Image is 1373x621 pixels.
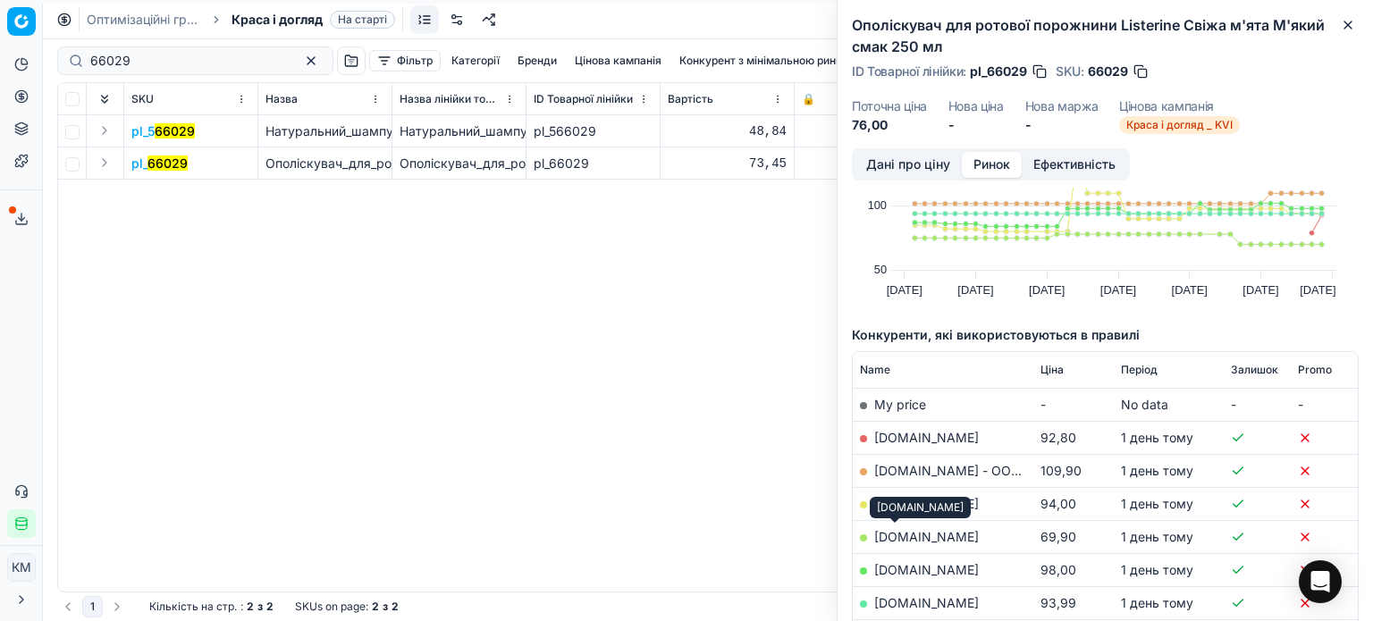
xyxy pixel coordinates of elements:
button: КM [7,553,36,582]
a: [DOMAIN_NAME] [874,595,979,610]
div: pl_66029 [534,155,653,172]
span: Краса і доглядНа старті [232,11,395,29]
dd: - [1025,116,1099,134]
nav: breadcrumb [87,11,395,29]
span: Promo [1298,363,1332,377]
span: Вартість [668,92,713,106]
span: 1 день тому [1121,430,1193,445]
mark: 66029 [147,155,188,171]
text: [DATE] [1100,283,1136,297]
a: Оптимізаційні групи [87,11,201,29]
button: Фільтр [369,50,441,71]
h2: Ополіскувач для ротової порожнини Listerine Свіжа м'ята М'який смак 250 мл [852,14,1359,57]
a: [DOMAIN_NAME] [874,430,979,445]
span: Період [1121,363,1158,377]
td: No data [1114,388,1224,421]
button: Цінова кампанія [568,50,669,71]
div: Open Intercom Messenger [1299,560,1342,603]
span: 109,90 [1040,463,1082,478]
dt: Поточна ціна [852,100,927,113]
div: Натуральний_шампунь_Mayur_від_випадіння_волосся_з_олією_аргани_200_мл [400,122,518,140]
span: SKU [131,92,154,106]
strong: з [257,600,263,614]
button: Expand [94,152,115,173]
span: 93,99 [1040,595,1076,610]
button: Ринок [962,152,1022,178]
span: Кількість на стр. [149,600,237,614]
span: pl_ [131,155,188,172]
a: [DOMAIN_NAME] [874,496,979,511]
span: Ціна [1040,363,1064,377]
div: 48,84 [668,122,787,140]
text: [DATE] [1029,283,1065,297]
span: SKU : [1056,65,1084,78]
button: Expand [94,120,115,141]
button: Дані про ціну [855,152,962,178]
text: [DATE] [1300,283,1335,297]
div: pl_566029 [534,122,653,140]
span: КM [8,554,35,581]
span: My price [874,397,926,412]
h5: Конкуренти, які використовуються в правилі [852,326,1359,344]
strong: 2 [266,600,274,614]
span: 1 день тому [1121,562,1193,577]
dt: Цінова кампанія [1119,100,1240,113]
button: 1 [82,596,103,617]
span: Назва [265,92,298,106]
button: Go to next page [106,596,128,617]
text: [DATE] [887,283,922,297]
span: Назва лінійки товарів [400,92,501,106]
strong: з [383,600,388,614]
button: Ефективність [1022,152,1127,178]
button: pl_66029 [131,155,188,172]
td: - [1291,388,1358,421]
text: 100 [868,198,887,212]
strong: 2 [372,600,379,614]
span: Name [860,363,890,377]
strong: 2 [392,600,399,614]
span: ID Товарної лінійки [534,92,633,106]
td: - [1033,388,1114,421]
button: Go to previous page [57,596,79,617]
span: Залишок [1231,363,1278,377]
span: 66029 [1088,63,1128,80]
mark: 66029 [155,123,195,138]
dd: - [948,116,1004,134]
nav: pagination [57,596,128,617]
span: Краса і догляд _ KVI [1119,116,1240,134]
span: pl_66029 [970,63,1027,80]
span: 94,00 [1040,496,1076,511]
span: 98,00 [1040,562,1076,577]
span: 🔒 [802,92,815,106]
button: Бренди [510,50,564,71]
span: ID Товарної лінійки : [852,65,966,78]
span: 1 день тому [1121,529,1193,544]
a: [DOMAIN_NAME] - ООО «Эпицентр К» [874,463,1109,478]
td: - [1224,388,1291,421]
span: 1 день тому [1121,496,1193,511]
text: 50 [874,263,887,276]
text: [DATE] [957,283,993,297]
span: pl_5 [131,122,195,140]
span: Краса і догляд [232,11,323,29]
text: [DATE] [1242,283,1278,297]
div: 73,45 [668,155,787,172]
span: SKUs on page : [295,600,368,614]
strong: 2 [247,600,254,614]
a: [DOMAIN_NAME] [874,562,979,577]
dt: Нова ціна [948,100,1004,113]
span: 92,80 [1040,430,1076,445]
dd: 76,00 [852,116,927,134]
div: Ополіскувач_для_ротової_порожнини_Listerine_Свіжа_м'ята_М'який_смак_250_мл [400,155,518,172]
span: 1 день тому [1121,463,1193,478]
input: Пошук по SKU або назві [90,52,286,70]
span: На старті [330,11,395,29]
span: Ополіскувач_для_ротової_порожнини_Listerine_Свіжа_м'ята_М'який_смак_250_мл [265,155,766,171]
span: 69,90 [1040,529,1076,544]
button: pl_566029 [131,122,195,140]
span: Натуральний_шампунь_Mayur_від_випадіння_волосся_з_олією_аргани_200_мл [265,123,745,138]
dt: Нова маржа [1025,100,1099,113]
span: 1 день тому [1121,595,1193,610]
button: Expand all [94,88,115,110]
div: [DOMAIN_NAME] [870,497,971,518]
